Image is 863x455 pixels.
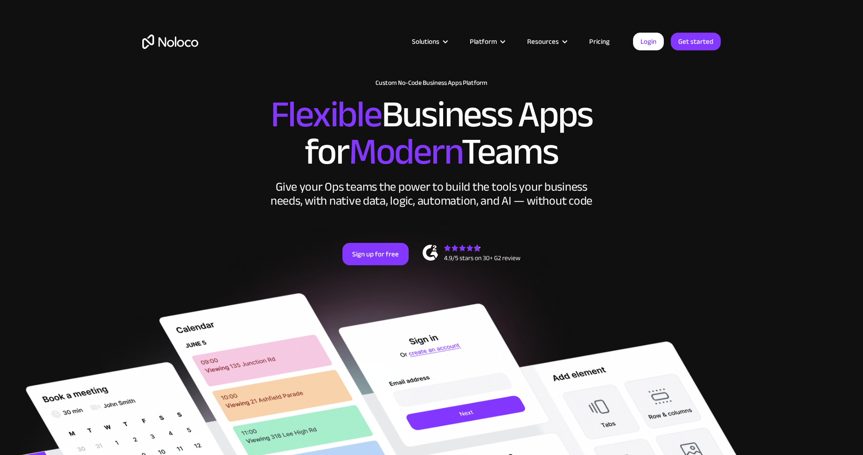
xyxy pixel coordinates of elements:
[342,243,409,265] a: Sign up for free
[633,33,664,50] a: Login
[527,35,559,48] div: Resources
[458,35,515,48] div: Platform
[349,117,461,186] span: Modern
[470,35,497,48] div: Platform
[268,180,595,208] div: Give your Ops teams the power to build the tools your business needs, with native data, logic, au...
[142,96,721,171] h2: Business Apps for Teams
[578,35,621,48] a: Pricing
[671,33,721,50] a: Get started
[271,80,382,149] span: Flexible
[515,35,578,48] div: Resources
[400,35,458,48] div: Solutions
[412,35,439,48] div: Solutions
[142,34,198,49] a: home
